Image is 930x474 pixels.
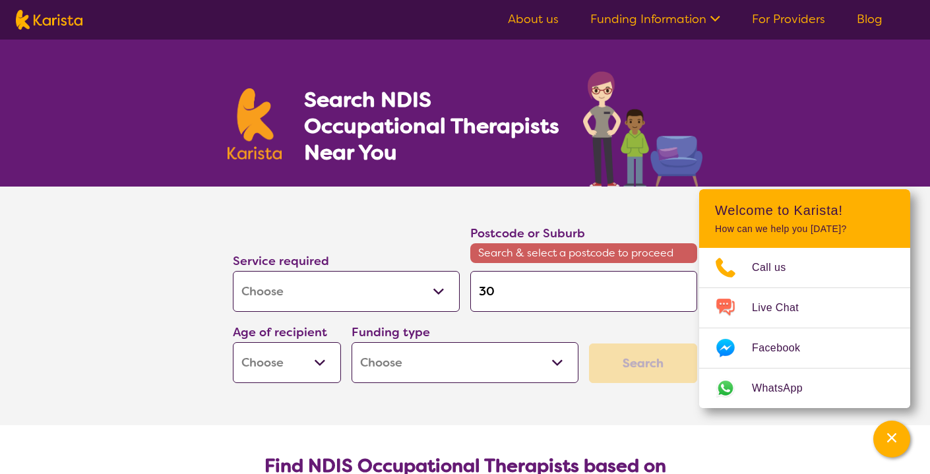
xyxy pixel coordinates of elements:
span: WhatsApp [752,378,819,398]
h2: Welcome to Karista! [715,202,894,218]
ul: Choose channel [699,248,910,408]
p: How can we help you [DATE]? [715,223,894,235]
span: Live Chat [752,298,815,318]
div: Channel Menu [699,189,910,408]
label: Service required [233,253,329,269]
img: Karista logo [16,10,82,30]
a: Web link opens in a new tab. [699,369,910,408]
img: Karista logo [228,88,282,160]
label: Postcode or Suburb [470,225,585,241]
span: Search & select a postcode to proceed [470,243,697,263]
a: Funding Information [590,11,720,27]
label: Age of recipient [233,324,327,340]
button: Channel Menu [873,421,910,458]
span: Call us [752,258,802,278]
label: Funding type [352,324,430,340]
a: About us [508,11,559,27]
a: For Providers [752,11,825,27]
h1: Search NDIS Occupational Therapists Near You [304,86,561,165]
input: Type [470,271,697,312]
span: Facebook [752,338,816,358]
a: Blog [857,11,883,27]
img: occupational-therapy [583,71,702,187]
